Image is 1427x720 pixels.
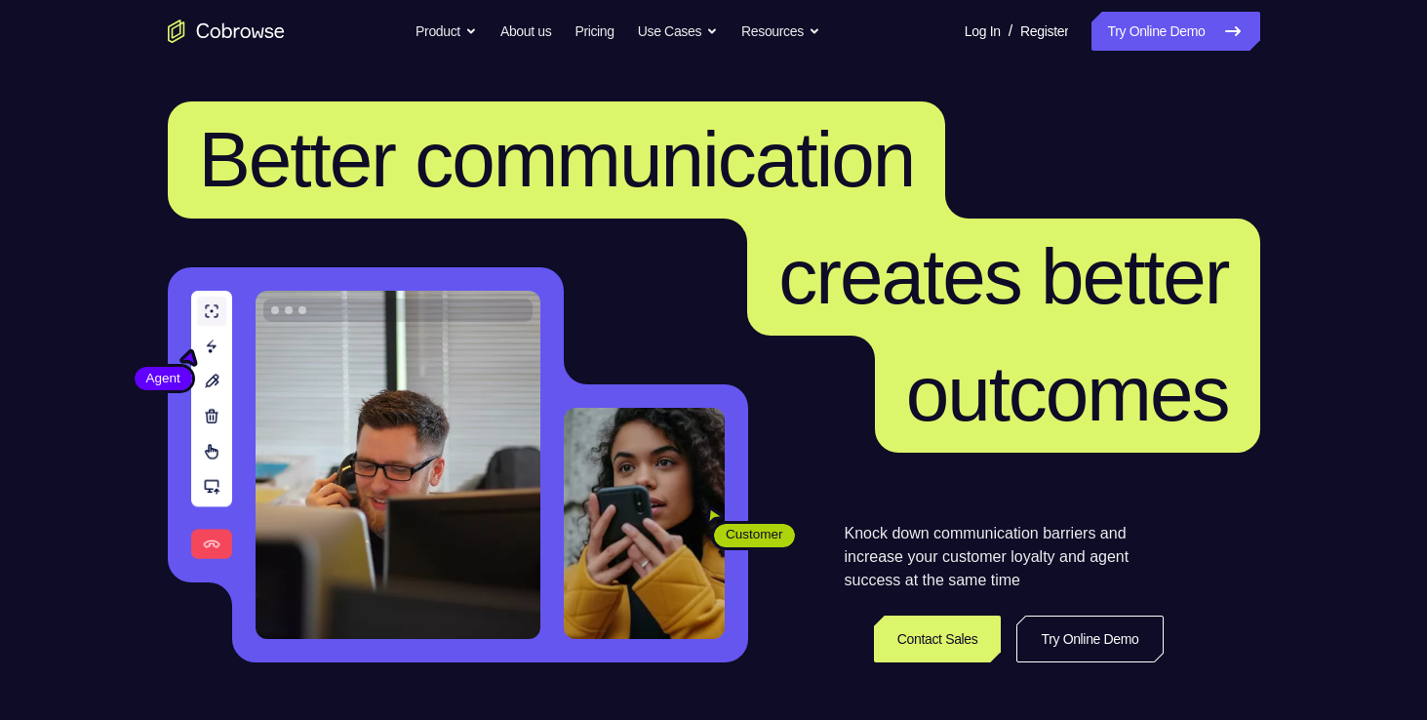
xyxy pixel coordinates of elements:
a: Try Online Demo [1016,616,1163,662]
a: Log In [965,12,1001,51]
span: / [1009,20,1012,43]
a: Contact Sales [874,616,1002,662]
img: A customer support agent talking on the phone [256,291,540,639]
a: Pricing [575,12,614,51]
a: Try Online Demo [1091,12,1259,51]
span: outcomes [906,350,1229,437]
a: Register [1020,12,1068,51]
a: Go to the home page [168,20,285,43]
p: Knock down communication barriers and increase your customer loyalty and agent success at the sam... [845,522,1164,592]
button: Use Cases [638,12,718,51]
button: Resources [741,12,820,51]
button: Product [416,12,477,51]
span: Better communication [199,116,915,203]
img: A customer holding their phone [564,408,725,639]
a: About us [500,12,551,51]
span: creates better [778,233,1228,320]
